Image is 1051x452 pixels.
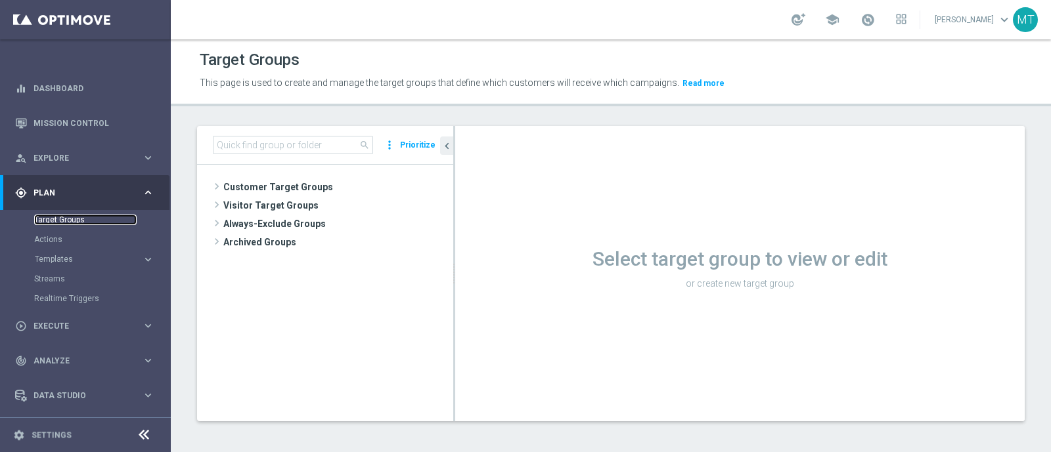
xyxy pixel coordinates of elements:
span: keyboard_arrow_down [997,12,1012,27]
input: Quick find group or folder [213,136,373,154]
span: Plan [34,189,142,197]
a: Dashboard [34,71,154,106]
a: Settings [32,431,72,439]
span: Data Studio [34,392,142,400]
div: Templates [35,255,142,263]
i: keyboard_arrow_right [142,319,154,332]
div: Data Studio [15,390,142,401]
div: Templates [34,249,169,269]
span: Visitor Target Groups [223,196,453,215]
a: [PERSON_NAME]keyboard_arrow_down [933,10,1013,30]
button: Templates keyboard_arrow_right [34,254,155,264]
i: play_circle_outline [15,320,27,332]
div: Optibot [15,413,154,447]
div: Dashboard [15,71,154,106]
a: Actions [34,234,137,245]
i: keyboard_arrow_right [142,389,154,401]
a: Mission Control [34,106,154,140]
i: more_vert [383,136,396,154]
i: keyboard_arrow_right [142,354,154,367]
i: equalizer [15,83,27,94]
div: Streams [34,269,169,289]
div: Actions [34,230,169,249]
p: or create new target group [455,277,1025,289]
div: Target Groups [34,210,169,230]
span: Templates [35,255,129,263]
a: Streams [34,274,137,284]
span: school [825,12,839,27]
div: Analyze [15,355,142,367]
div: Realtime Triggers [34,289,169,308]
div: MT [1013,7,1038,32]
span: Explore [34,154,142,162]
span: search [359,140,370,150]
i: gps_fixed [15,187,27,199]
span: Analyze [34,357,142,365]
button: play_circle_outline Execute keyboard_arrow_right [14,321,155,331]
a: Target Groups [34,215,137,225]
h1: Select target group to view or edit [455,247,1025,271]
button: track_changes Analyze keyboard_arrow_right [14,356,155,366]
span: Archived Groups [223,233,453,251]
div: Plan [15,187,142,199]
i: chevron_left [441,140,453,152]
i: settings [13,429,25,441]
button: Prioritize [398,136,437,154]
span: Customer Target Groups [223,178,453,196]
div: Execute [15,320,142,332]
i: keyboard_arrow_right [142,152,154,164]
div: Mission Control [15,106,154,140]
i: person_search [15,152,27,164]
i: keyboard_arrow_right [142,253,154,266]
i: keyboard_arrow_right [142,186,154,199]
button: equalizer Dashboard [14,83,155,94]
span: Always-Exclude Groups [223,215,453,233]
i: track_changes [15,355,27,367]
a: Optibot [34,413,137,447]
h1: Target Groups [200,51,300,70]
span: This page is used to create and manage the target groups that define which customers will receive... [200,77,679,88]
button: Mission Control [14,118,155,129]
span: Execute [34,322,142,330]
button: Read more [681,76,726,91]
button: person_search Explore keyboard_arrow_right [14,153,155,163]
div: Explore [15,152,142,164]
button: Data Studio keyboard_arrow_right [14,390,155,401]
button: gps_fixed Plan keyboard_arrow_right [14,188,155,198]
a: Realtime Triggers [34,293,137,304]
button: chevron_left [440,136,453,155]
